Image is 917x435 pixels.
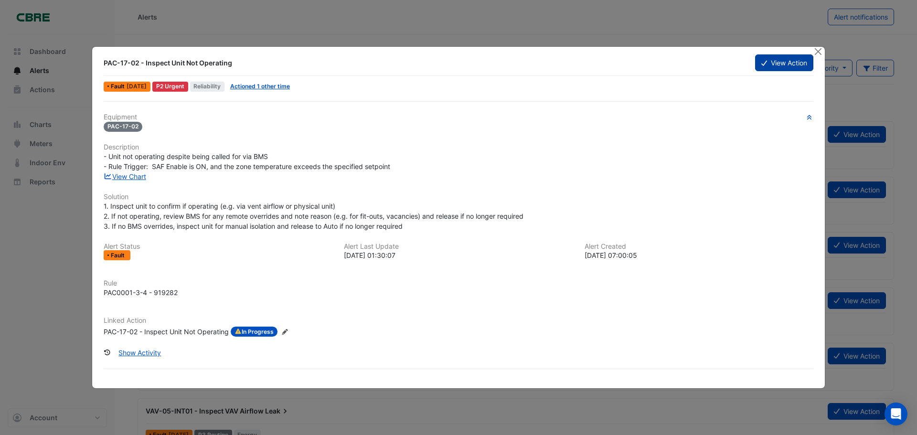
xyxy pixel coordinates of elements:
h6: Description [104,143,813,151]
div: PAC-17-02 - Inspect Unit Not Operating [104,327,229,337]
div: [DATE] 07:00:05 [585,250,813,260]
fa-icon: Edit Linked Action [281,329,288,336]
div: PAC-17-02 - Inspect Unit Not Operating [104,58,744,68]
span: Fault [111,84,127,89]
span: - Unit not operating despite being called for via BMS - Rule Trigger: SAF Enable is ON, and the z... [104,152,390,170]
div: P2 Urgent [152,82,188,92]
span: Reliability [190,82,225,92]
h6: Alert Created [585,243,813,251]
a: Actioned 1 other time [230,83,290,90]
button: View Action [755,54,813,71]
h6: Alert Last Update [344,243,573,251]
div: [DATE] 01:30:07 [344,250,573,260]
div: PAC0001-3-4 - 919282 [104,287,178,297]
span: In Progress [231,327,277,337]
span: Fault [111,253,127,258]
a: View Chart [104,172,146,180]
span: Mon 15-Sep-2025 01:30 AEST [127,83,147,90]
h6: Alert Status [104,243,332,251]
div: Open Intercom Messenger [885,403,907,425]
h6: Solution [104,193,813,201]
button: Close [813,47,823,57]
span: 1. Inspect unit to confirm if operating (e.g. via vent airflow or physical unit) 2. If not operat... [104,202,523,230]
h6: Equipment [104,113,813,121]
h6: Rule [104,279,813,287]
h6: Linked Action [104,317,813,325]
span: PAC-17-02 [104,122,142,132]
button: Show Activity [112,344,167,361]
